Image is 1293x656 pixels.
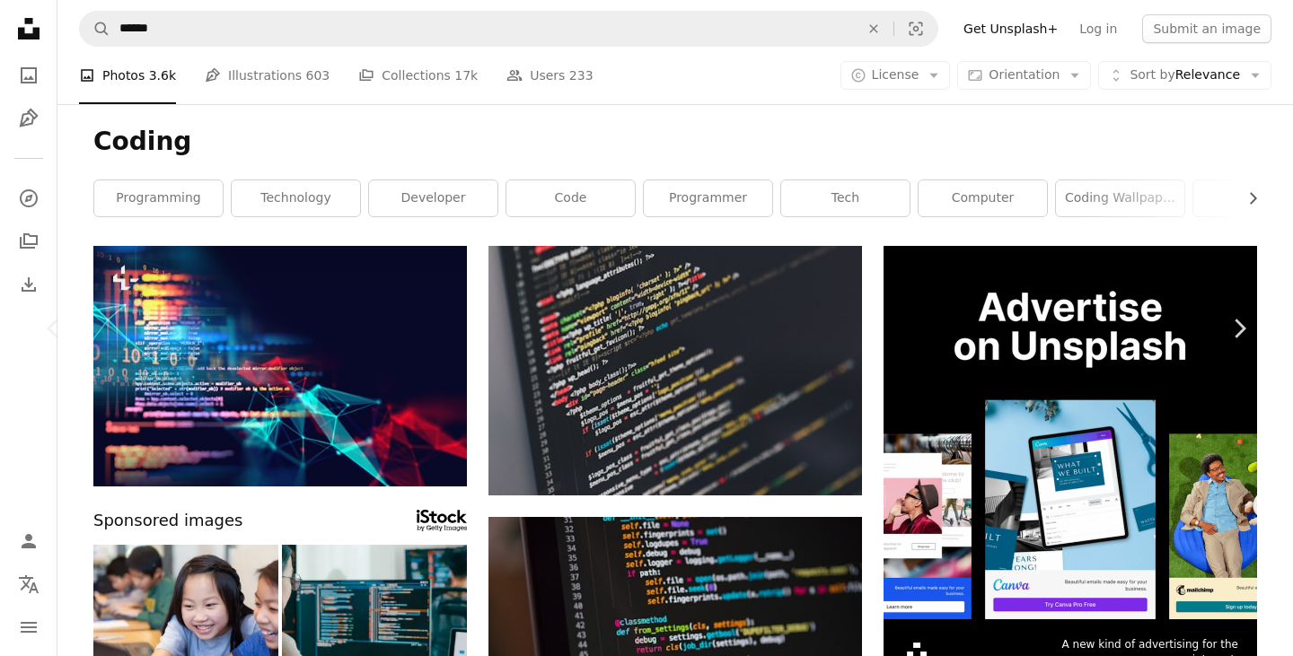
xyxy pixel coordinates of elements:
[1236,180,1257,216] button: scroll list to the right
[569,66,594,85] span: 233
[884,246,1257,619] img: file-1635990755334-4bfd90f37242image
[205,47,330,104] a: Illustrations 603
[93,246,467,486] img: Programming code abstract technology background of software developer and Computer script
[358,47,478,104] a: Collections 17k
[989,67,1060,82] span: Orientation
[1185,242,1293,415] a: Next
[93,357,467,373] a: Programming code abstract technology background of software developer and Computer script
[854,12,893,46] button: Clear
[488,246,862,495] img: monitor showing Java programming
[1142,14,1271,43] button: Submit an image
[1130,67,1174,82] span: Sort by
[454,66,478,85] span: 17k
[953,14,1069,43] a: Get Unsplash+
[306,66,330,85] span: 603
[11,223,47,259] a: Collections
[1098,61,1271,90] button: Sort byRelevance
[781,180,910,216] a: tech
[80,12,110,46] button: Search Unsplash
[872,67,919,82] span: License
[93,508,242,534] span: Sponsored images
[11,101,47,136] a: Illustrations
[1056,180,1184,216] a: coding wallpaper
[11,180,47,216] a: Explore
[94,180,223,216] a: programming
[506,47,593,104] a: Users 233
[11,609,47,645] button: Menu
[894,12,937,46] button: Visual search
[232,180,360,216] a: technology
[79,11,938,47] form: Find visuals sitewide
[11,523,47,559] a: Log in / Sign up
[11,57,47,93] a: Photos
[488,633,862,649] a: a computer screen with a bunch of code on it
[369,180,497,216] a: developer
[840,61,951,90] button: License
[506,180,635,216] a: code
[919,180,1047,216] a: computer
[957,61,1091,90] button: Orientation
[488,362,862,378] a: monitor showing Java programming
[644,180,772,216] a: programmer
[1130,66,1240,84] span: Relevance
[93,126,1257,158] h1: Coding
[11,566,47,602] button: Language
[1069,14,1128,43] a: Log in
